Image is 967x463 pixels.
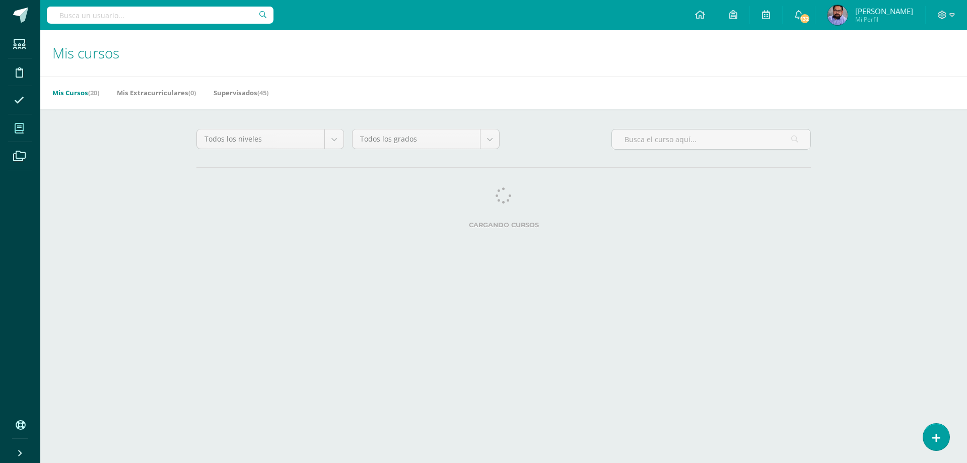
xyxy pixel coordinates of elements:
[612,129,810,149] input: Busca el curso aquí...
[799,13,810,24] span: 132
[88,88,99,97] span: (20)
[855,15,913,24] span: Mi Perfil
[257,88,268,97] span: (45)
[52,85,99,101] a: Mis Cursos(20)
[827,5,848,25] img: 7c3d6755148f85b195babec4e2a345e8.png
[360,129,472,149] span: Todos los grados
[214,85,268,101] a: Supervisados(45)
[188,88,196,97] span: (0)
[196,221,811,229] label: Cargando cursos
[855,6,913,16] span: [PERSON_NAME]
[52,43,119,62] span: Mis cursos
[117,85,196,101] a: Mis Extracurriculares(0)
[204,129,317,149] span: Todos los niveles
[47,7,273,24] input: Busca un usuario...
[353,129,499,149] a: Todos los grados
[197,129,343,149] a: Todos los niveles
